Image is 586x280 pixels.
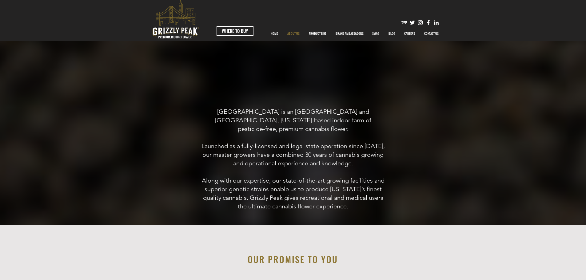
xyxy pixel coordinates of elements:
[369,26,382,41] p: SWAG
[421,26,442,41] p: CONTACT US
[425,19,432,26] img: Facebook
[420,26,444,41] a: CONTACT US
[304,26,331,41] a: PRODUCT LINE
[400,26,420,41] a: CAREERS
[284,26,303,41] p: ABOUT US
[401,19,408,26] img: weedmaps
[268,26,281,41] p: HOME
[283,26,304,41] a: ABOUT US
[217,26,253,36] a: WHERE TO BUY
[385,26,398,41] p: BLOG
[306,26,329,41] p: PRODUCT LINE
[266,26,444,41] nav: Site
[433,19,440,26] img: Likedin
[409,19,416,26] img: Twitter
[331,26,368,41] div: BRAND AMBASSADORS
[384,26,400,41] a: BLOG
[222,28,248,34] span: WHERE TO BUY
[401,26,418,41] p: CAREERS
[266,26,283,41] a: HOME
[333,26,367,41] p: BRAND AMBASSADORS
[417,19,424,26] img: Instagram
[368,26,384,41] a: SWAG
[401,19,440,26] ul: Social Bar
